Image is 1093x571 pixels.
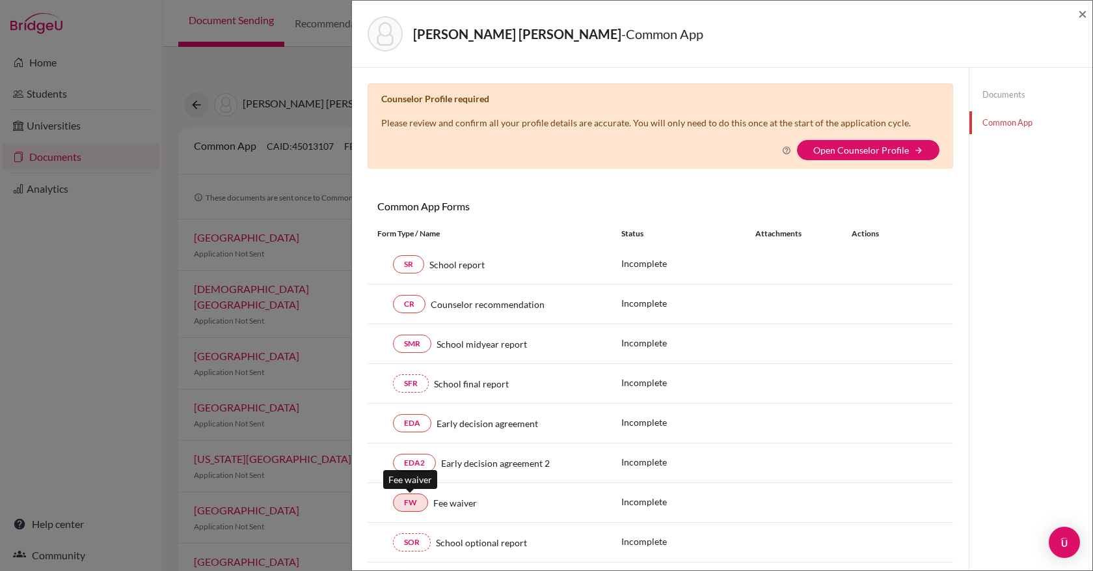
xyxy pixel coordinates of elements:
[393,255,424,273] a: SR
[621,415,755,429] p: Incomplete
[1078,4,1087,23] span: ×
[437,337,527,351] span: School midyear report
[429,258,485,272] span: School report
[393,533,431,551] a: SOR
[381,93,489,104] b: Counselor Profile required
[393,494,428,512] a: FW
[836,228,917,240] div: Actions
[621,535,755,548] p: Incomplete
[621,26,703,42] span: - Common App
[755,228,836,240] div: Attachments
[813,145,909,156] a: Open Counselor Profile
[621,455,755,469] p: Incomplete
[969,111,1092,134] a: Common App
[1049,527,1080,558] div: Open Intercom Messenger
[441,456,550,470] span: Early decision agreement 2
[383,470,437,489] div: Fee waiver
[433,496,477,510] span: Fee waiver
[621,228,755,240] div: Status
[368,200,660,212] h6: Common App Forms
[914,146,923,155] i: arrow_forward
[393,335,431,353] a: SMR
[368,228,612,240] div: Form Type / Name
[434,377,509,391] span: School final report
[381,116,911,130] p: Please review and confirm all your profile details are accurate. You will only need to do this on...
[393,374,429,393] a: SFR
[797,140,939,160] button: Open Counselor Profilearrow_forward
[621,336,755,350] p: Incomplete
[969,83,1092,106] a: Documents
[621,257,755,270] p: Incomplete
[1078,6,1087,21] button: Close
[393,414,431,432] a: EDA
[413,26,621,42] strong: [PERSON_NAME] [PERSON_NAME]
[431,298,545,311] span: Counselor recommendation
[621,495,755,508] p: Incomplete
[393,295,425,313] a: CR
[393,454,436,472] a: EDA2
[621,296,755,310] p: Incomplete
[436,536,527,550] span: School optional report
[621,376,755,389] p: Incomplete
[437,417,538,430] span: Early decision agreement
